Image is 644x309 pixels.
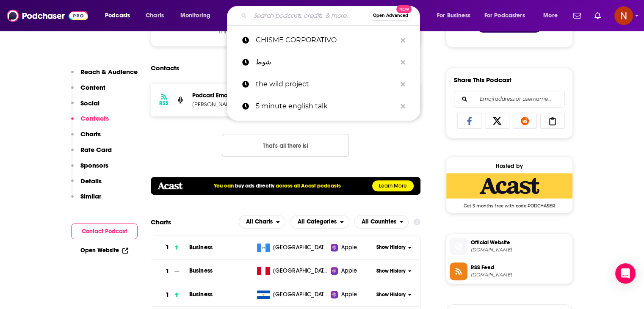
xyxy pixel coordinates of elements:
[166,243,169,252] h3: 1
[446,173,572,199] img: Acast Deal: Get 3 months free with code PODCHASER
[71,192,101,208] button: Similar
[80,161,108,169] p: Sponsors
[396,5,412,13] span: New
[174,9,221,22] button: open menu
[471,247,569,253] span: podcasters.spotify.com
[540,113,565,129] a: Copy Link
[256,95,396,117] p: 5 minute english talk
[362,219,396,225] span: All Countries
[331,290,373,299] a: Apple
[246,219,273,225] span: All Charts
[166,266,169,276] h3: 1
[454,91,565,108] div: Search followers
[341,243,357,252] span: Apple
[373,268,414,275] button: Show History
[614,6,633,25] button: Show profile menu
[372,180,414,191] a: Learn More
[485,113,509,129] a: Share on X/Twitter
[151,236,189,259] a: 1
[151,218,171,226] h2: Charts
[214,182,341,189] h5: You can across all Acast podcasts
[227,95,420,117] a: 5 minute english talk
[166,290,169,300] h3: 1
[80,177,102,185] p: Details
[431,9,481,22] button: open menu
[140,9,169,22] a: Charts
[222,134,349,157] button: Nothing here.
[437,10,470,22] span: For Business
[227,73,420,95] a: the wild project
[235,182,274,189] a: buy ads directly
[192,101,256,108] p: [PERSON_NAME] y [PERSON_NAME]
[80,83,105,91] p: Content
[450,237,569,255] a: Official Website[DOMAIN_NAME]
[180,10,210,22] span: Monitoring
[298,219,337,225] span: All Categories
[254,243,331,252] a: [GEOGRAPHIC_DATA]
[479,9,537,22] button: open menu
[99,9,141,22] button: open menu
[151,259,189,283] a: 1
[189,244,213,251] a: Business
[189,291,213,298] a: Business
[273,243,328,252] span: Guatemala
[376,268,406,275] span: Show History
[614,6,633,25] img: User Profile
[354,215,409,229] button: open menu
[341,290,357,299] span: Apple
[373,14,408,18] span: Open Advanced
[543,10,558,22] span: More
[354,215,409,229] h2: Countries
[71,68,138,83] button: Reach & Audience
[373,291,414,298] button: Show History
[227,29,420,51] a: CHISME CORPORATIVO
[457,113,482,129] a: Share on Facebook
[290,215,349,229] h2: Categories
[80,68,138,76] p: Reach & Audience
[158,182,182,189] img: acastlogo
[239,215,285,229] button: open menu
[256,29,396,51] p: CHISME CORPORATIVO
[71,177,102,193] button: Details
[376,244,406,251] span: Show History
[71,161,108,177] button: Sponsors
[256,51,396,73] p: شوط
[250,9,369,22] input: Search podcasts, credits, & more...
[80,114,109,122] p: Contacts
[369,11,412,21] button: Open AdvancedNew
[537,9,568,22] button: open menu
[80,130,101,138] p: Charts
[71,99,100,115] button: Social
[450,262,569,280] a: RSS Feed[DOMAIN_NAME]
[591,8,604,23] a: Show notifications dropdown
[446,173,572,208] a: Acast Deal: Get 3 months free with code PODCHASER
[254,267,331,275] a: [GEOGRAPHIC_DATA]
[290,215,349,229] button: open menu
[71,114,109,130] button: Contacts
[273,290,328,299] span: El Salvador
[331,243,373,252] a: Apple
[341,267,357,275] span: Apple
[80,192,101,200] p: Similar
[80,247,128,254] a: Open Website
[7,8,88,24] img: Podchaser - Follow, Share and Rate Podcasts
[471,239,569,246] span: Official Website
[71,146,112,161] button: Rate Card
[471,264,569,271] span: RSS Feed
[189,267,213,274] a: Business
[80,99,100,107] p: Social
[151,283,189,306] a: 1
[446,163,572,170] div: Hosted by
[446,199,572,209] span: Get 3 months free with code PODCHASER
[71,130,101,146] button: Charts
[484,10,525,22] span: For Podcasters
[192,92,256,99] p: Podcast Email
[273,267,328,275] span: Peru
[235,6,428,25] div: Search podcasts, credits, & more...
[615,263,636,284] div: Open Intercom Messenger
[256,73,396,95] p: the wild project
[71,83,105,99] button: Content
